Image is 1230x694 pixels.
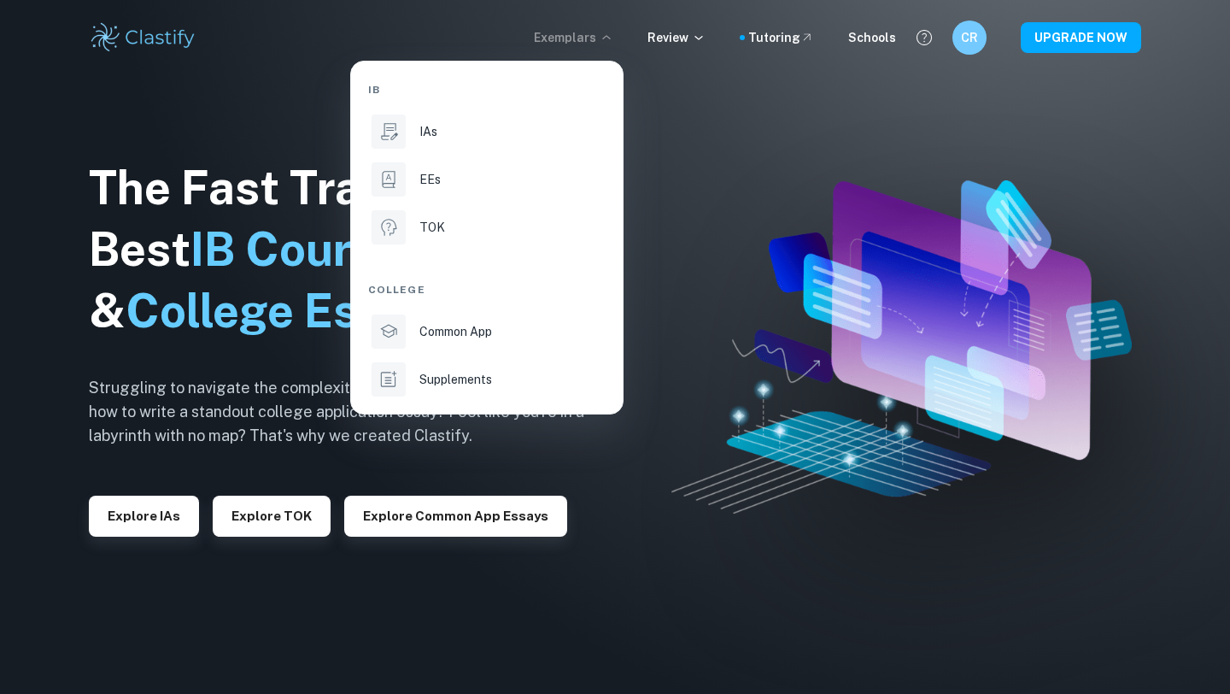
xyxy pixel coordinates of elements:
[368,311,606,352] a: Common App
[419,322,492,341] p: Common App
[368,282,425,297] span: College
[419,370,492,389] p: Supplements
[419,122,437,141] p: IAs
[368,111,606,152] a: IAs
[368,207,606,248] a: TOK
[419,170,441,189] p: EEs
[419,218,445,237] p: TOK
[368,82,380,97] span: IB
[368,159,606,200] a: EEs
[368,359,606,400] a: Supplements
